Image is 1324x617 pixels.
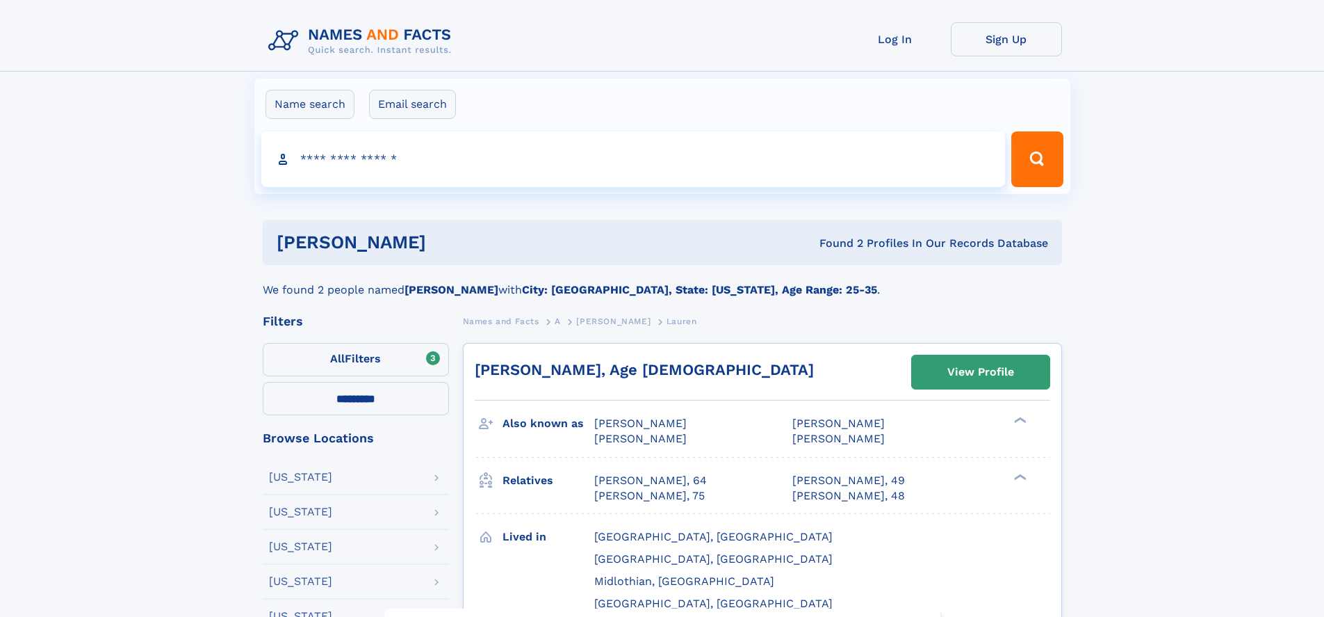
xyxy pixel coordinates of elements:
[263,22,463,60] img: Logo Names and Facts
[912,355,1049,389] a: View Profile
[594,597,833,610] span: [GEOGRAPHIC_DATA], [GEOGRAPHIC_DATA]
[404,283,498,296] b: [PERSON_NAME]
[502,412,594,435] h3: Also known as
[594,432,687,445] span: [PERSON_NAME]
[263,432,449,444] div: Browse Locations
[576,312,651,330] a: [PERSON_NAME]
[576,316,651,326] span: [PERSON_NAME]
[594,417,687,430] span: [PERSON_NAME]
[475,361,814,378] a: [PERSON_NAME], Age [DEMOGRAPHIC_DATA]
[261,131,1006,187] input: search input
[463,312,539,330] a: Names and Facts
[265,90,354,119] label: Name search
[277,234,623,251] h1: [PERSON_NAME]
[594,530,833,543] span: [GEOGRAPHIC_DATA], [GEOGRAPHIC_DATA]
[269,541,332,552] div: [US_STATE]
[263,315,449,328] div: Filters
[594,488,705,504] a: [PERSON_NAME], 75
[502,525,594,549] h3: Lived in
[369,90,456,119] label: Email search
[792,417,885,430] span: [PERSON_NAME]
[269,576,332,587] div: [US_STATE]
[1011,416,1027,425] div: ❯
[555,316,561,326] span: A
[269,506,332,518] div: [US_STATE]
[1011,131,1063,187] button: Search Button
[263,265,1062,298] div: We found 2 people named with .
[840,22,951,56] a: Log In
[1011,472,1027,481] div: ❯
[792,488,905,504] a: [PERSON_NAME], 48
[555,312,561,330] a: A
[951,22,1062,56] a: Sign Up
[594,552,833,566] span: [GEOGRAPHIC_DATA], [GEOGRAPHIC_DATA]
[594,575,774,588] span: Midlothian, [GEOGRAPHIC_DATA]
[623,236,1048,251] div: Found 2 Profiles In Our Records Database
[667,316,697,326] span: Lauren
[263,343,449,376] label: Filters
[330,352,345,365] span: All
[269,472,332,483] div: [US_STATE]
[947,356,1014,388] div: View Profile
[594,473,707,488] a: [PERSON_NAME], 64
[792,432,885,445] span: [PERSON_NAME]
[792,473,905,488] a: [PERSON_NAME], 49
[522,283,877,296] b: City: [GEOGRAPHIC_DATA], State: [US_STATE], Age Range: 25-35
[502,469,594,492] h3: Relatives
